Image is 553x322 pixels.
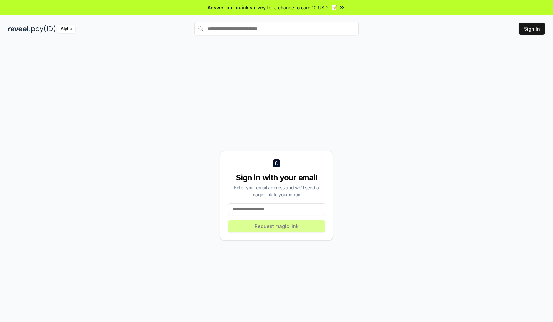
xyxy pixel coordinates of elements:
[267,4,337,11] span: for a chance to earn 10 USDT 📝
[273,159,280,167] img: logo_small
[228,184,325,198] div: Enter your email address and we’ll send a magic link to your inbox.
[519,23,545,35] button: Sign In
[228,172,325,183] div: Sign in with your email
[8,25,30,33] img: reveel_dark
[208,4,266,11] span: Answer our quick survey
[31,25,56,33] img: pay_id
[57,25,75,33] div: Alpha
